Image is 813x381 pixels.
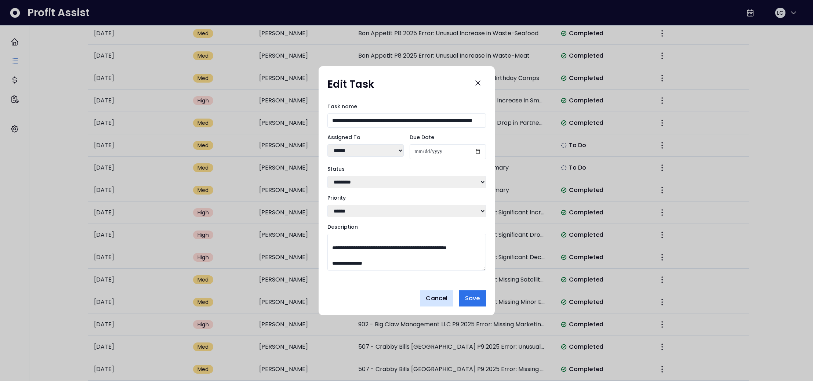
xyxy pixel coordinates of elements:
[327,103,486,110] label: Task name
[327,134,404,141] label: Assigned To
[420,290,453,306] button: Cancel
[470,75,486,91] button: Close
[327,165,486,173] label: Status
[327,78,374,91] h1: Edit Task
[426,294,447,303] span: Cancel
[327,223,486,231] label: Description
[465,294,480,303] span: Save
[410,134,486,141] label: Due Date
[459,290,486,306] button: Save
[327,194,486,202] label: Priority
